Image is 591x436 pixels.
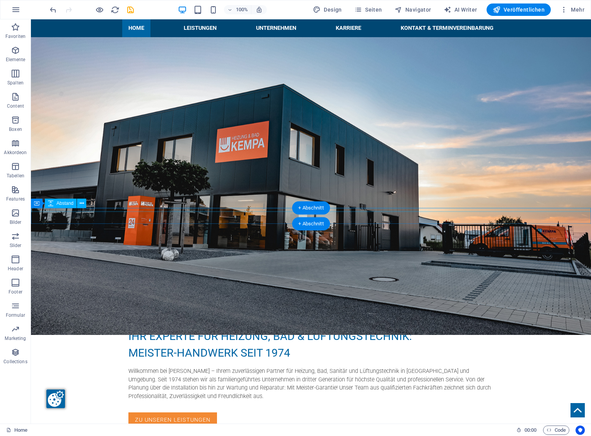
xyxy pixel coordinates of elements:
[444,6,477,14] span: AI Writer
[110,5,120,14] button: reload
[6,57,26,63] p: Elemente
[48,5,58,14] button: undo
[557,3,588,16] button: Mehr
[56,201,73,206] span: Abstand
[126,5,135,14] i: Save (Ctrl+S)
[10,219,22,225] p: Bilder
[6,426,27,435] a: Klick, um Auswahl aufzuheben. Doppelklick öffnet Seitenverwaltung
[6,196,25,202] p: Features
[441,3,480,16] button: AI Writer
[126,5,135,14] button: save
[111,5,120,14] i: Seite neu laden
[313,6,342,14] span: Design
[5,33,26,39] p: Favoriten
[292,201,330,215] div: + Abschnitt
[530,427,531,433] span: :
[6,312,26,318] p: Formular
[354,6,382,14] span: Seiten
[310,3,345,16] div: Design (Strg+Alt+Y)
[576,426,585,435] button: Usercentrics
[310,3,345,16] button: Design
[236,5,248,14] h6: 100%
[395,6,431,14] span: Navigator
[49,5,58,14] i: Rückgängig: Elemente löschen (Strg+Z)
[10,242,22,249] p: Slider
[524,426,536,435] span: 00 00
[487,3,551,16] button: Veröffentlichen
[224,5,251,14] button: 100%
[256,6,263,13] i: Bei Größenänderung Zoomstufe automatisch an das gewählte Gerät anpassen.
[8,266,23,272] p: Header
[7,80,24,86] p: Spalten
[292,217,330,230] div: + Abschnitt
[351,3,385,16] button: Seiten
[391,3,434,16] button: Navigator
[516,426,537,435] h6: Session-Zeit
[9,126,22,132] p: Boxen
[15,370,34,389] img: Zustimmung ändern
[4,149,27,156] p: Akkordeon
[95,5,104,14] button: Klicke hier, um den Vorschau-Modus zu verlassen
[543,426,569,435] button: Code
[7,173,24,179] p: Tabellen
[5,335,26,342] p: Marketing
[3,359,27,365] p: Collections
[493,6,545,14] span: Veröffentlichen
[547,426,566,435] span: Code
[9,289,22,295] p: Footer
[7,103,24,109] p: Content
[560,6,584,14] span: Mehr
